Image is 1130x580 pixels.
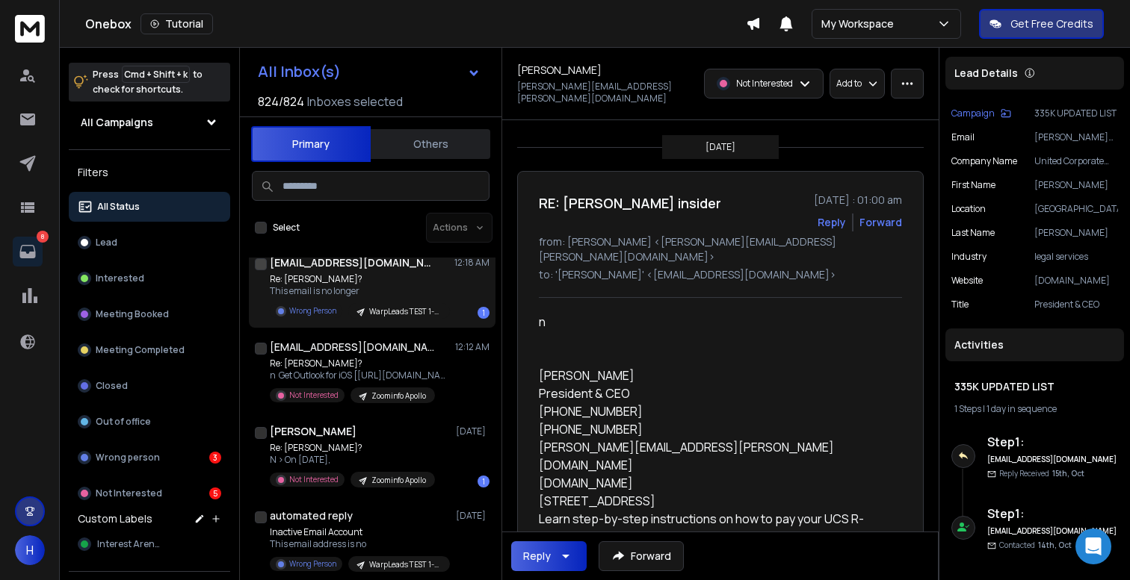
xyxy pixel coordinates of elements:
[454,257,490,269] p: 12:18 AM
[69,529,230,559] button: Interest Arena
[478,307,490,319] div: 1
[369,559,441,570] p: WarpLeads TEST 1-10 EMPLOYEE
[270,340,434,355] h1: [EMAIL_ADDRESS][DOMAIN_NAME]
[15,535,45,565] button: H
[13,237,43,266] a: 8
[954,66,1018,81] p: Lead Details
[987,402,1057,415] span: 1 day in sequence
[289,558,336,570] p: Wrong Person
[951,131,975,143] p: Email
[951,179,995,191] p: First Name
[69,192,230,222] button: All Status
[371,128,490,160] button: Others
[69,107,230,137] button: All Campaigns
[258,64,341,79] h1: All Inbox(s)
[96,416,151,428] p: Out of office
[69,407,230,437] button: Out of office
[371,475,426,486] p: Zoominfo Apollo
[270,369,449,381] p: n Get Outlook for iOS [[URL][DOMAIN_NAME]] ------------------------------------------------------...
[270,358,449,369] p: Re: [PERSON_NAME]?
[814,193,902,208] p: [DATE] : 01:00 am
[987,526,1118,537] h6: [EMAIL_ADDRESS][DOMAIN_NAME]
[999,540,1072,551] p: Contacted
[987,454,1118,465] h6: [EMAIL_ADDRESS][DOMAIN_NAME]
[307,93,403,110] h3: Inboxes selected
[270,424,356,439] h1: [PERSON_NAME]
[96,308,169,320] p: Meeting Booked
[96,380,128,392] p: Closed
[209,487,221,499] div: 5
[69,299,230,329] button: Meeting Booked
[1034,203,1118,215] p: [GEOGRAPHIC_DATA]
[289,474,339,485] p: Not Interested
[69,443,230,473] button: Wrong person3
[369,306,441,317] p: WarpLeads TEST 1-10 EMPLOYEE
[539,234,902,264] p: from: [PERSON_NAME] <[PERSON_NAME][EMAIL_ADDRESS][PERSON_NAME][DOMAIN_NAME]>
[69,371,230,401] button: Closed
[96,487,162,499] p: Not Interested
[96,344,185,356] p: Meeting Completed
[1075,528,1111,564] div: Open Intercom Messenger
[97,538,161,550] span: Interest Arena
[1034,227,1118,239] p: [PERSON_NAME]
[258,93,304,110] span: 824 / 824
[1052,468,1084,478] span: 15th, Oct
[1010,16,1093,31] p: Get Free Credits
[456,510,490,522] p: [DATE]
[141,13,213,34] button: Tutorial
[96,272,144,284] p: Interested
[859,215,902,230] div: Forward
[951,107,1011,119] button: Campaign
[1034,179,1118,191] p: [PERSON_NAME]
[96,237,117,249] p: Lead
[599,541,684,571] button: Forward
[81,115,153,130] h1: All Campaigns
[951,251,987,263] p: industry
[999,468,1084,479] p: Reply Received
[270,508,353,523] h1: automated reply
[951,299,969,311] p: title
[951,227,995,239] p: Last Name
[246,57,493,87] button: All Inbox(s)
[954,403,1115,415] div: |
[1038,540,1072,550] span: 14th, Oct
[270,442,435,454] p: Re: [PERSON_NAME]?
[818,215,846,230] button: Reply
[97,201,140,213] p: All Status
[85,13,746,34] div: Onebox
[836,78,862,90] p: Add to
[1034,251,1118,263] p: legal services
[951,107,995,119] p: Campaign
[455,341,490,353] p: 12:12 AM
[69,335,230,365] button: Meeting Completed
[273,222,300,234] label: Select
[209,452,221,464] div: 3
[478,475,490,487] div: 1
[1034,275,1118,287] p: [DOMAIN_NAME]
[945,328,1124,361] div: Activities
[951,155,1017,167] p: Company Name
[706,141,735,153] p: [DATE]
[270,285,449,297] p: This email is no longer
[951,203,986,215] p: location
[987,433,1118,451] h6: Step 1 :
[270,526,449,538] p: Inactive Email Account
[979,9,1104,39] button: Get Free Credits
[987,505,1118,523] h6: Step 1 :
[511,541,587,571] button: Reply
[69,228,230,258] button: Lead
[456,425,490,437] p: [DATE]
[821,16,900,31] p: My Workspace
[371,390,426,402] p: Zoominfo Apollo
[954,402,981,415] span: 1 Steps
[951,275,983,287] p: website
[270,538,449,550] p: This email address is no
[517,81,695,105] p: [PERSON_NAME][EMAIL_ADDRESS][PERSON_NAME][DOMAIN_NAME]
[270,454,435,466] p: N > On [DATE],
[270,255,434,270] h1: [EMAIL_ADDRESS][DOMAIN_NAME]
[270,273,449,285] p: Re: [PERSON_NAME]?
[736,78,793,90] p: Not Interested
[69,478,230,508] button: Not Interested5
[78,511,152,526] h3: Custom Labels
